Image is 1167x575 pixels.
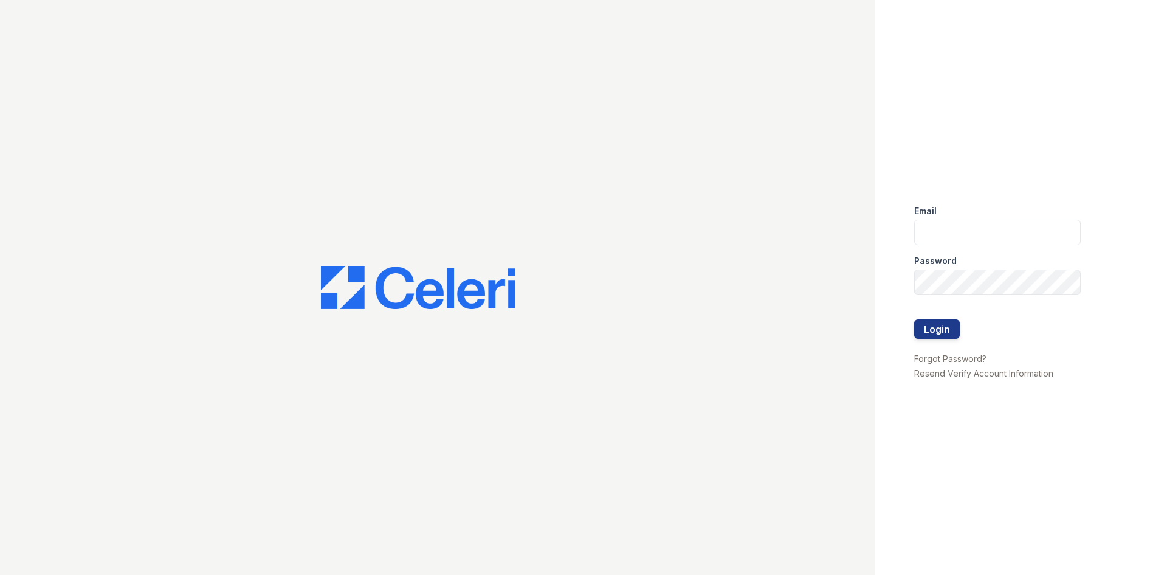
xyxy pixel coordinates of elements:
[321,266,515,310] img: CE_Logo_Blue-a8612792a0a2168367f1c8372b55b34899dd931a85d93a1a3d3e32e68fde9ad4.png
[914,319,960,339] button: Login
[914,205,937,217] label: Email
[914,368,1053,378] a: Resend Verify Account Information
[914,255,957,267] label: Password
[914,354,986,364] a: Forgot Password?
